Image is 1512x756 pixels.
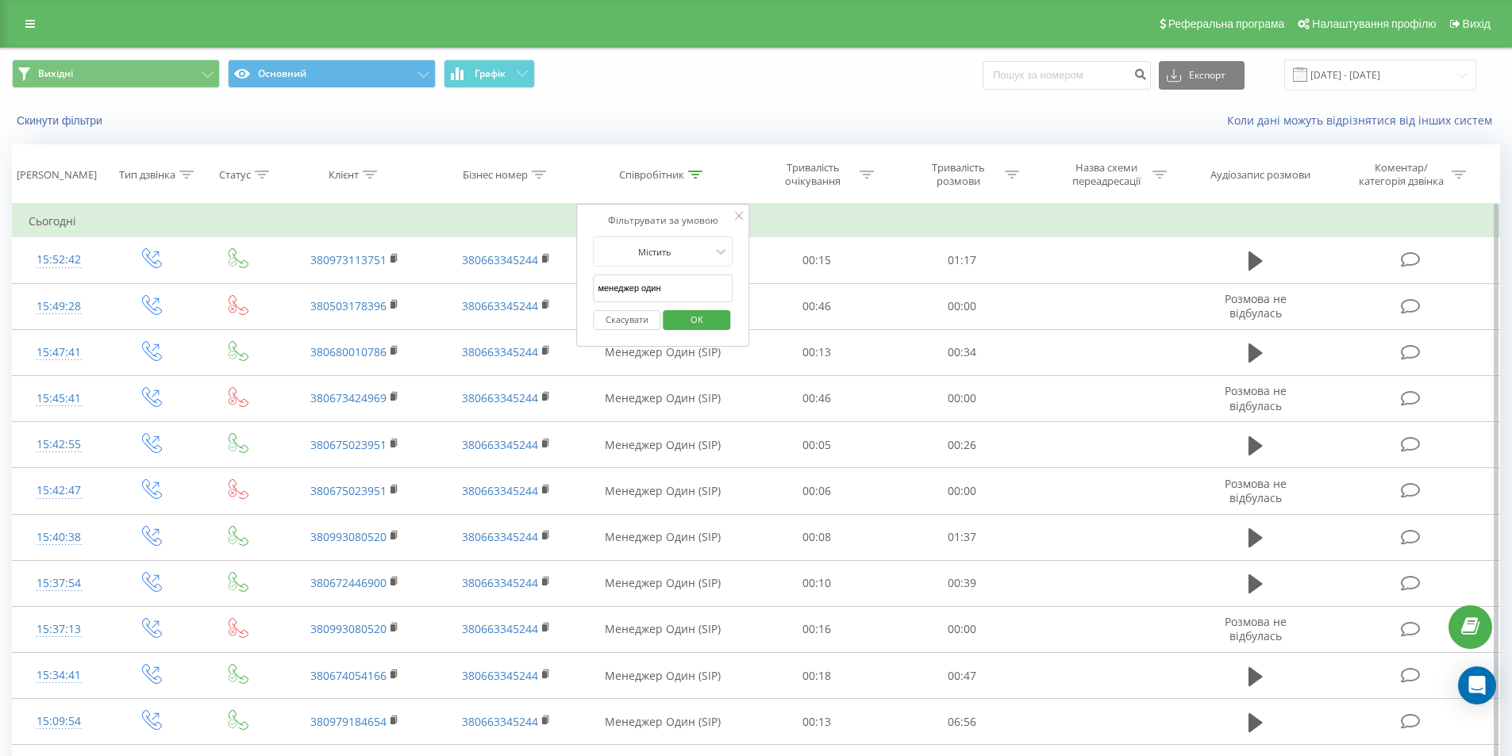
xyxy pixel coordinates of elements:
span: Розмова не відбулась [1225,614,1287,643]
button: Графік [444,59,535,88]
td: Менеджер Один (SIP) [582,653,744,699]
td: 01:37 [890,514,1035,560]
div: 15:42:55 [29,429,90,460]
td: Менеджер Один (SIP) [582,329,744,375]
a: 380680010786 [310,344,387,359]
td: Менеджер Один (SIP) [582,560,744,606]
input: Введіть значення [593,274,733,302]
a: 380663345244 [462,714,538,729]
span: Вихід [1463,17,1491,30]
div: Тип дзвінка [119,168,175,182]
div: 15:37:54 [29,568,90,599]
td: 00:34 [890,329,1035,375]
td: 00:05 [744,422,890,468]
td: 01:17 [890,237,1035,283]
a: 380973113751 [310,252,387,267]
div: Клієнт [329,168,359,182]
input: Пошук за номером [983,61,1151,90]
a: 380663345244 [462,621,538,636]
div: 15:49:28 [29,291,90,322]
div: 15:47:41 [29,337,90,368]
span: Графік [475,68,506,79]
div: Назва схеми переадресації [1064,161,1148,188]
a: 380993080520 [310,621,387,636]
div: 15:52:42 [29,244,90,275]
a: 380663345244 [462,529,538,544]
td: Сьогодні [13,205,1500,237]
td: 00:26 [890,422,1035,468]
td: 00:00 [890,606,1035,652]
td: 00:39 [890,560,1035,606]
div: 15:09:54 [29,706,90,737]
span: Розмова не відбулась [1225,476,1287,505]
td: Менеджер Один (SIP) [582,699,744,745]
a: 380993080520 [310,529,387,544]
div: 15:40:38 [29,522,90,553]
a: 380663345244 [462,252,538,267]
a: 380663345244 [462,483,538,498]
td: Менеджер Один (SIP) [582,514,744,560]
span: Розмова не відбулась [1225,383,1287,413]
div: Бізнес номер [463,168,528,182]
td: 00:47 [890,653,1035,699]
a: 380979184654 [310,714,387,729]
div: 15:34:41 [29,660,90,691]
span: OK [675,307,719,332]
td: 00:16 [744,606,890,652]
a: 380663345244 [462,575,538,590]
button: Експорт [1159,61,1245,90]
td: 00:46 [744,375,890,421]
div: Коментар/категорія дзвінка [1355,161,1448,188]
td: 00:13 [744,699,890,745]
span: Налаштування профілю [1312,17,1436,30]
td: 00:00 [890,468,1035,514]
div: Тривалість розмови [916,161,1001,188]
div: Аудіозапис розмови [1210,168,1310,182]
div: Open Intercom Messenger [1458,666,1496,704]
div: Співробітник [619,168,684,182]
td: 00:06 [744,468,890,514]
button: Основний [228,59,436,88]
span: Вихідні [38,67,73,80]
a: 380663345244 [462,437,538,452]
div: Фільтрувати за умовою [593,213,733,228]
td: 00:08 [744,514,890,560]
button: OK [663,310,730,330]
td: Менеджер Один (SIP) [582,375,744,421]
div: 15:37:13 [29,614,90,645]
button: Скасувати [593,310,660,330]
td: 00:10 [744,560,890,606]
a: 380675023951 [310,437,387,452]
a: 380663345244 [462,298,538,313]
td: 00:18 [744,653,890,699]
div: 15:42:47 [29,475,90,506]
td: Менеджер Один (SIP) [582,422,744,468]
a: 380675023951 [310,483,387,498]
button: Скинути фільтри [12,113,110,128]
td: 00:46 [744,283,890,329]
a: 380674054166 [310,668,387,683]
div: [PERSON_NAME] [17,168,97,182]
td: 00:00 [890,375,1035,421]
a: Коли дані можуть відрізнятися вiд інших систем [1227,113,1500,128]
div: Статус [219,168,251,182]
a: 380663345244 [462,344,538,359]
td: 00:13 [744,329,890,375]
button: Вихідні [12,59,220,88]
td: 00:15 [744,237,890,283]
a: 380663345244 [462,390,538,405]
div: 15:45:41 [29,383,90,414]
td: Менеджер Один (SIP) [582,606,744,652]
a: 380672446900 [310,575,387,590]
a: 380673424969 [310,390,387,405]
a: 380503178396 [310,298,387,313]
td: Менеджер Один (SIP) [582,468,744,514]
a: 380663345244 [462,668,538,683]
td: 00:00 [890,283,1035,329]
div: Тривалість очікування [771,161,856,188]
td: 06:56 [890,699,1035,745]
span: Розмова не відбулась [1225,291,1287,320]
span: Реферальна програма [1168,17,1285,30]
